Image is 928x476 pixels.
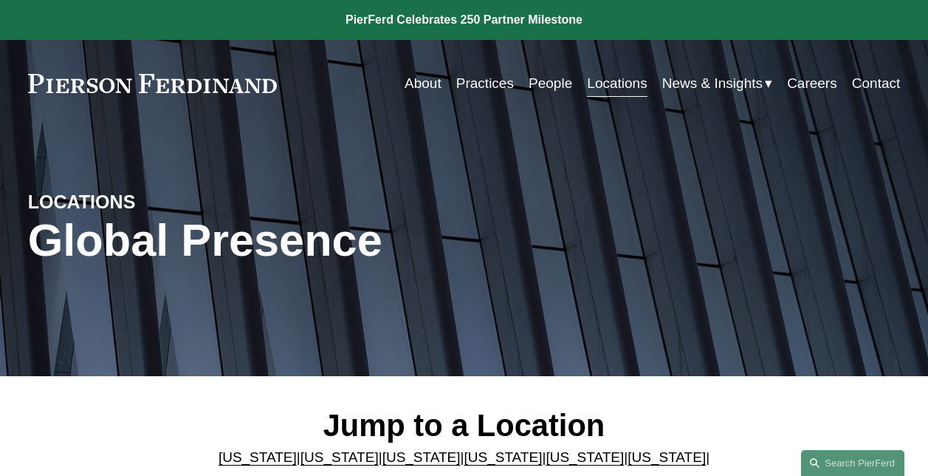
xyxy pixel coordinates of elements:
[300,449,379,465] a: [US_STATE]
[787,69,837,98] a: Careers
[210,407,718,444] h2: Jump to a Location
[852,69,900,98] a: Contact
[28,191,246,214] h4: LOCATIONS
[801,450,904,476] a: Search this site
[662,71,763,96] span: News & Insights
[405,69,441,98] a: About
[28,214,610,266] h1: Global Presence
[628,449,706,465] a: [US_STATE]
[456,69,514,98] a: Practices
[382,449,461,465] a: [US_STATE]
[219,449,297,465] a: [US_STATE]
[546,449,624,465] a: [US_STATE]
[464,449,543,465] a: [US_STATE]
[662,69,772,98] a: folder dropdown
[587,69,647,98] a: Locations
[529,69,572,98] a: People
